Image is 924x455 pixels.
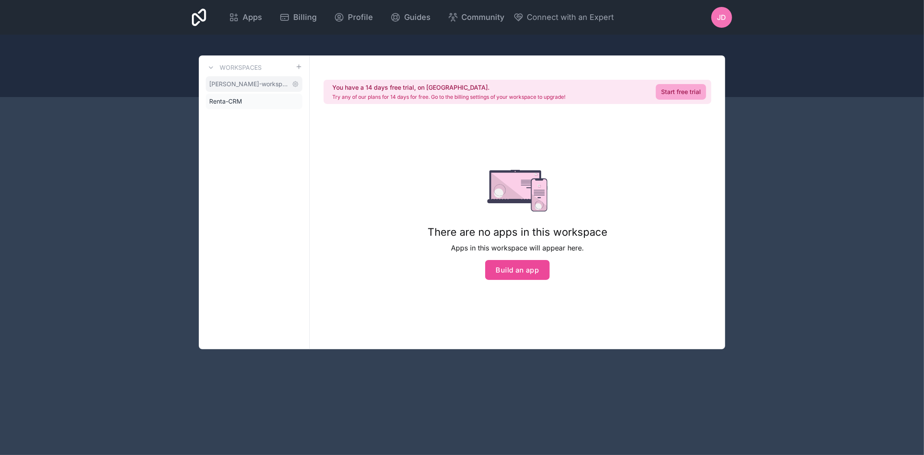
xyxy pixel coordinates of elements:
[222,8,269,27] a: Apps
[487,170,548,211] img: empty state
[527,11,614,23] span: Connect with an Expert
[209,80,289,88] span: [PERSON_NAME]-workspace
[462,11,505,23] span: Community
[332,83,565,92] h2: You have a 14 days free trial, on [GEOGRAPHIC_DATA].
[441,8,512,27] a: Community
[428,225,607,239] h1: There are no apps in this workspace
[206,94,302,109] a: Renta-CRM
[348,11,373,23] span: Profile
[513,11,614,23] button: Connect with an Expert
[293,11,317,23] span: Billing
[220,63,262,72] h3: Workspaces
[206,76,302,92] a: [PERSON_NAME]-workspace
[383,8,438,27] a: Guides
[206,62,262,73] a: Workspaces
[272,8,324,27] a: Billing
[656,84,706,100] a: Start free trial
[209,97,242,106] span: Renta-CRM
[717,12,726,23] span: JD
[327,8,380,27] a: Profile
[243,11,262,23] span: Apps
[485,260,550,280] button: Build an app
[332,94,565,101] p: Try any of our plans for 14 days for free. Go to the billing settings of your workspace to upgrade!
[404,11,431,23] span: Guides
[428,243,607,253] p: Apps in this workspace will appear here.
